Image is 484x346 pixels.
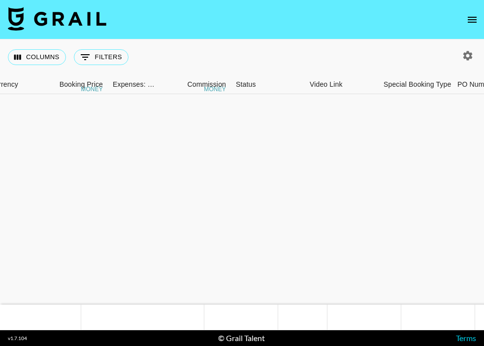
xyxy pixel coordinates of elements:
[81,86,103,92] div: money
[456,333,476,343] a: Terms
[113,75,155,94] div: Expenses: Remove Commission?
[231,75,305,94] div: Status
[236,75,256,94] div: Status
[462,10,482,30] button: open drawer
[204,86,226,92] div: money
[305,75,379,94] div: Video Link
[74,49,129,65] button: Show filters
[108,75,157,94] div: Expenses: Remove Commission?
[384,75,451,94] div: Special Booking Type
[310,75,343,94] div: Video Link
[379,75,452,94] div: Special Booking Type
[187,75,226,94] div: Commission
[218,333,265,343] div: © Grail Talent
[8,49,66,65] button: Select columns
[8,335,27,342] div: v 1.7.104
[8,7,106,31] img: Grail Talent
[60,75,103,94] div: Booking Price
